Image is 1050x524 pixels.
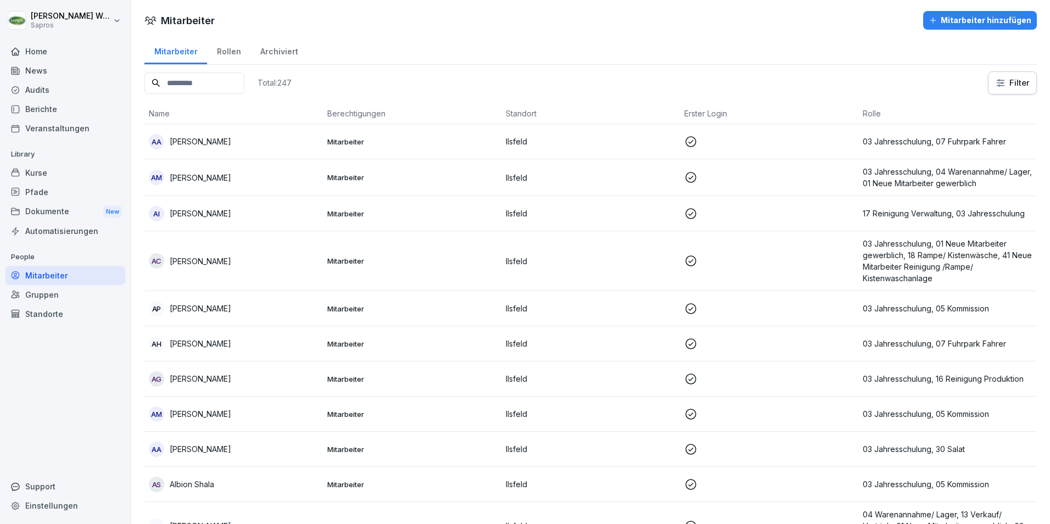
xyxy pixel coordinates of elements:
[170,373,231,384] p: [PERSON_NAME]
[144,36,207,64] a: Mitarbeiter
[863,208,1032,219] p: 17 Reinigung Verwaltung, 03 Jahresschulung
[506,303,675,314] p: Ilsfeld
[327,339,497,349] p: Mitarbeiter
[327,444,497,454] p: Mitarbeiter
[31,12,111,21] p: [PERSON_NAME] Weyreter
[863,478,1032,490] p: 03 Jahresschulung, 05 Kommission
[161,13,215,28] h1: Mitarbeiter
[258,77,292,88] p: Total: 247
[323,103,501,124] th: Berechtigungen
[5,163,125,182] a: Kurse
[149,442,164,457] div: AA
[506,338,675,349] p: Ilsfeld
[5,202,125,222] div: Dokumente
[501,103,680,124] th: Standort
[170,303,231,314] p: [PERSON_NAME]
[863,338,1032,349] p: 03 Jahresschulung, 07 Fuhrpark Fahrer
[506,136,675,147] p: Ilsfeld
[506,478,675,490] p: Ilsfeld
[170,338,231,349] p: [PERSON_NAME]
[863,166,1032,189] p: 03 Jahresschulung, 04 Warenannahme/ Lager, 01 Neue Mitarbeiter gewerblich
[149,371,164,387] div: AG
[149,170,164,185] div: AM
[5,42,125,61] a: Home
[149,134,164,149] div: AA
[506,172,675,183] p: Ilsfeld
[327,374,497,384] p: Mitarbeiter
[5,496,125,515] a: Einstellungen
[149,406,164,422] div: AM
[5,146,125,163] p: Library
[170,208,231,219] p: [PERSON_NAME]
[5,61,125,80] a: News
[863,443,1032,455] p: 03 Jahresschulung, 30 Salat
[250,36,308,64] a: Archiviert
[923,11,1037,30] button: Mitarbeiter hinzufügen
[5,99,125,119] a: Berichte
[929,14,1031,26] div: Mitarbeiter hinzufügen
[506,255,675,267] p: Ilsfeld
[858,103,1037,124] th: Rolle
[327,256,497,266] p: Mitarbeiter
[5,80,125,99] a: Audits
[863,136,1032,147] p: 03 Jahresschulung, 07 Fuhrpark Fahrer
[5,221,125,241] a: Automatisierungen
[988,72,1036,94] button: Filter
[327,480,497,489] p: Mitarbeiter
[5,248,125,266] p: People
[5,266,125,285] a: Mitarbeiter
[170,478,214,490] p: Albion Shala
[170,443,231,455] p: [PERSON_NAME]
[5,182,125,202] a: Pfade
[327,137,497,147] p: Mitarbeiter
[170,408,231,420] p: [PERSON_NAME]
[863,408,1032,420] p: 03 Jahresschulung, 05 Kommission
[170,172,231,183] p: [PERSON_NAME]
[327,304,497,314] p: Mitarbeiter
[506,408,675,420] p: Ilsfeld
[5,119,125,138] a: Veranstaltungen
[863,238,1032,284] p: 03 Jahresschulung, 01 Neue Mitarbeiter gewerblich, 18 Rampe/ Kistenwäsche, 41 Neue Mitarbeiter Re...
[149,253,164,269] div: AC
[170,255,231,267] p: [PERSON_NAME]
[31,21,111,29] p: Sapros
[149,206,164,221] div: AI
[144,103,323,124] th: Name
[327,409,497,419] p: Mitarbeiter
[207,36,250,64] a: Rollen
[149,301,164,316] div: AP
[149,477,164,492] div: AS
[170,136,231,147] p: [PERSON_NAME]
[680,103,858,124] th: Erster Login
[506,208,675,219] p: Ilsfeld
[5,304,125,324] a: Standorte
[506,443,675,455] p: Ilsfeld
[149,336,164,352] div: AH
[103,205,122,218] div: New
[5,285,125,304] a: Gruppen
[506,373,675,384] p: Ilsfeld
[327,209,497,219] p: Mitarbeiter
[863,373,1032,384] p: 03 Jahresschulung, 16 Reinigung Produktion
[327,172,497,182] p: Mitarbeiter
[5,477,125,496] div: Support
[5,202,125,222] a: DokumenteNew
[863,303,1032,314] p: 03 Jahresschulung, 05 Kommission
[995,77,1030,88] div: Filter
